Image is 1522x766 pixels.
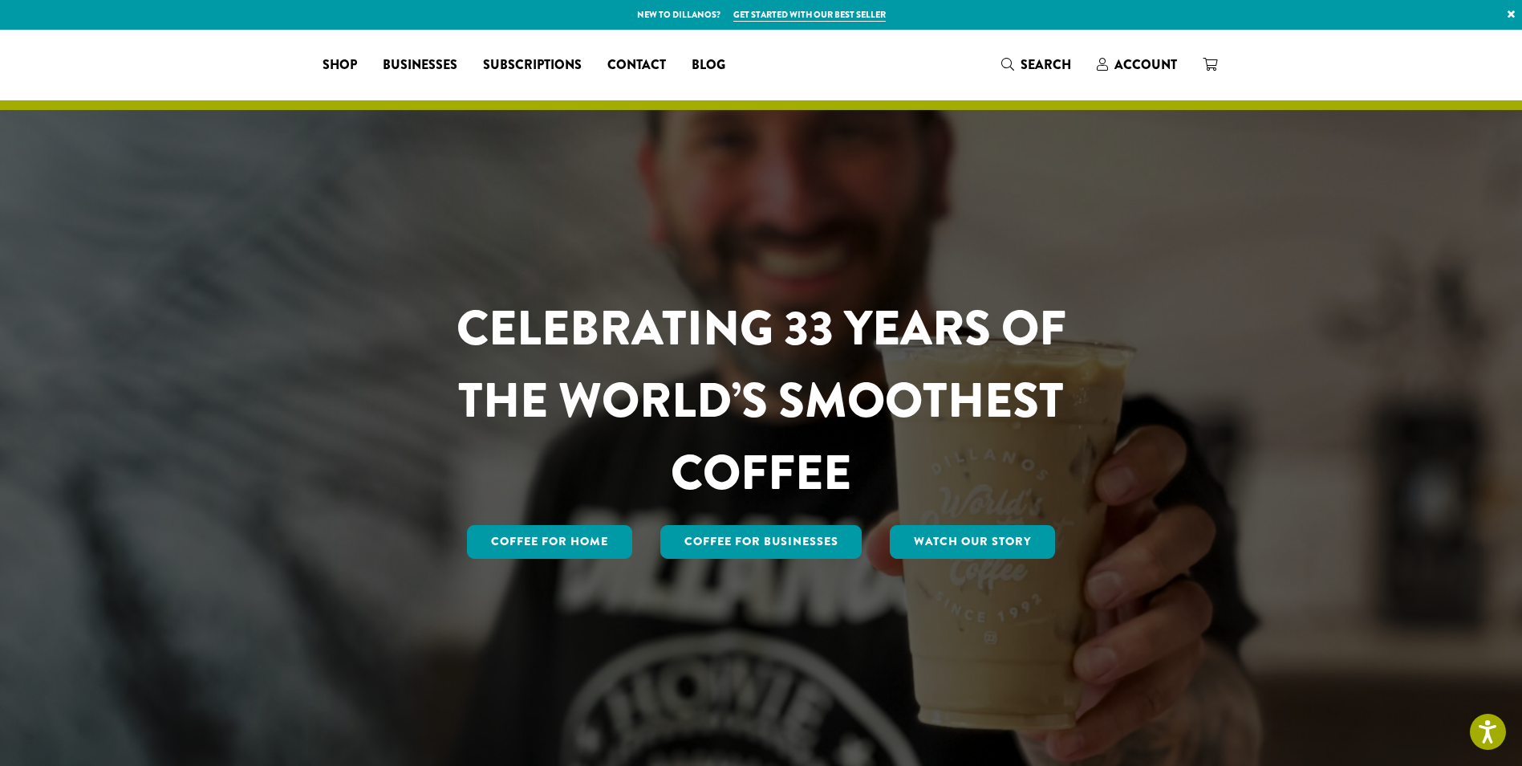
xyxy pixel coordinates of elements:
[409,292,1114,509] h1: CELEBRATING 33 YEARS OF THE WORLD’S SMOOTHEST COFFEE
[467,525,632,559] a: Coffee for Home
[483,55,582,75] span: Subscriptions
[383,55,457,75] span: Businesses
[323,55,357,75] span: Shop
[607,55,666,75] span: Contact
[310,52,370,78] a: Shop
[1021,55,1071,74] span: Search
[988,51,1084,78] a: Search
[890,525,1055,559] a: Watch Our Story
[660,525,862,559] a: Coffee For Businesses
[733,8,886,22] a: Get started with our best seller
[1114,55,1177,74] span: Account
[692,55,725,75] span: Blog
